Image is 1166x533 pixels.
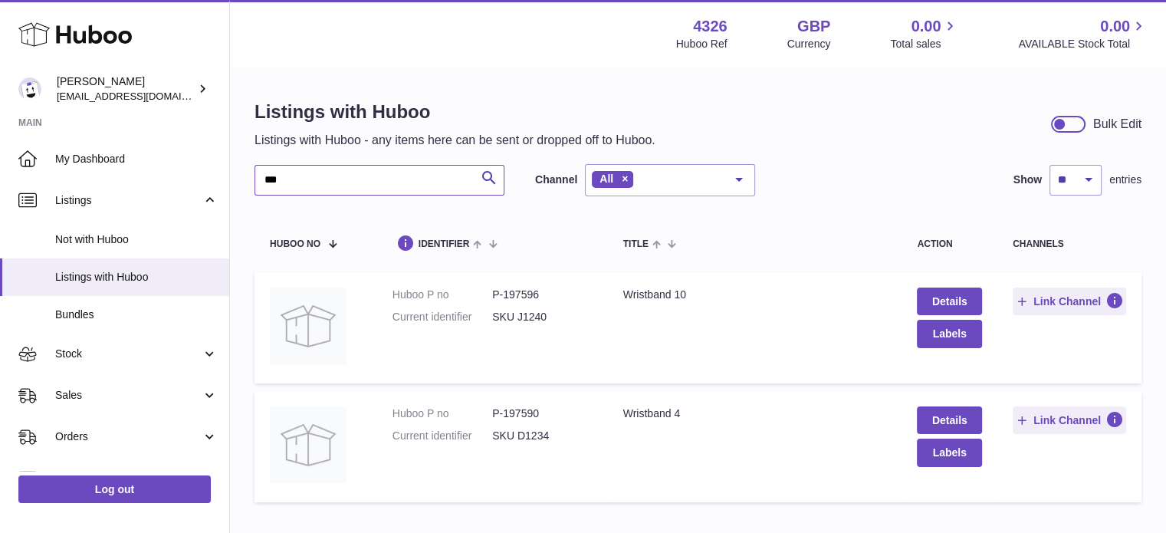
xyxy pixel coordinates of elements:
[1013,406,1126,434] button: Link Channel
[492,310,592,324] dd: SKU J1240
[57,74,195,104] div: [PERSON_NAME]
[787,37,831,51] div: Currency
[917,288,981,315] a: Details
[890,37,958,51] span: Total sales
[917,439,981,466] button: Labels
[255,100,655,124] h1: Listings with Huboo
[55,471,218,485] span: Usage
[255,132,655,149] p: Listings with Huboo - any items here can be sent or dropped off to Huboo.
[57,90,225,102] span: [EMAIL_ADDRESS][DOMAIN_NAME]
[392,429,492,443] dt: Current identifier
[1018,16,1148,51] a: 0.00 AVAILABLE Stock Total
[599,173,613,185] span: All
[917,320,981,347] button: Labels
[1013,173,1042,187] label: Show
[18,475,211,503] a: Log out
[55,429,202,444] span: Orders
[55,347,202,361] span: Stock
[797,16,830,37] strong: GBP
[55,388,202,403] span: Sales
[911,16,941,37] span: 0.00
[1033,294,1101,308] span: Link Channel
[535,173,577,187] label: Channel
[917,406,981,434] a: Details
[623,288,887,302] div: Wristband 10
[1018,37,1148,51] span: AVAILABLE Stock Total
[55,193,202,208] span: Listings
[55,308,218,322] span: Bundles
[1100,16,1130,37] span: 0.00
[917,239,981,249] div: action
[693,16,728,37] strong: 4326
[55,270,218,285] span: Listings with Huboo
[1033,413,1101,427] span: Link Channel
[55,232,218,247] span: Not with Huboo
[270,406,347,483] img: Wristband 4
[392,406,492,421] dt: Huboo P no
[392,310,492,324] dt: Current identifier
[270,239,320,249] span: Huboo no
[1013,288,1126,315] button: Link Channel
[1109,173,1141,187] span: entries
[270,288,347,364] img: Wristband 10
[55,152,218,166] span: My Dashboard
[18,77,41,100] img: internalAdmin-4326@internal.huboo.com
[492,429,592,443] dd: SKU D1234
[492,288,592,302] dd: P-197596
[890,16,958,51] a: 0.00 Total sales
[419,239,470,249] span: identifier
[1093,116,1141,133] div: Bulk Edit
[623,406,887,421] div: Wristband 4
[623,239,649,249] span: title
[492,406,592,421] dd: P-197590
[392,288,492,302] dt: Huboo P no
[1013,239,1126,249] div: channels
[676,37,728,51] div: Huboo Ref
